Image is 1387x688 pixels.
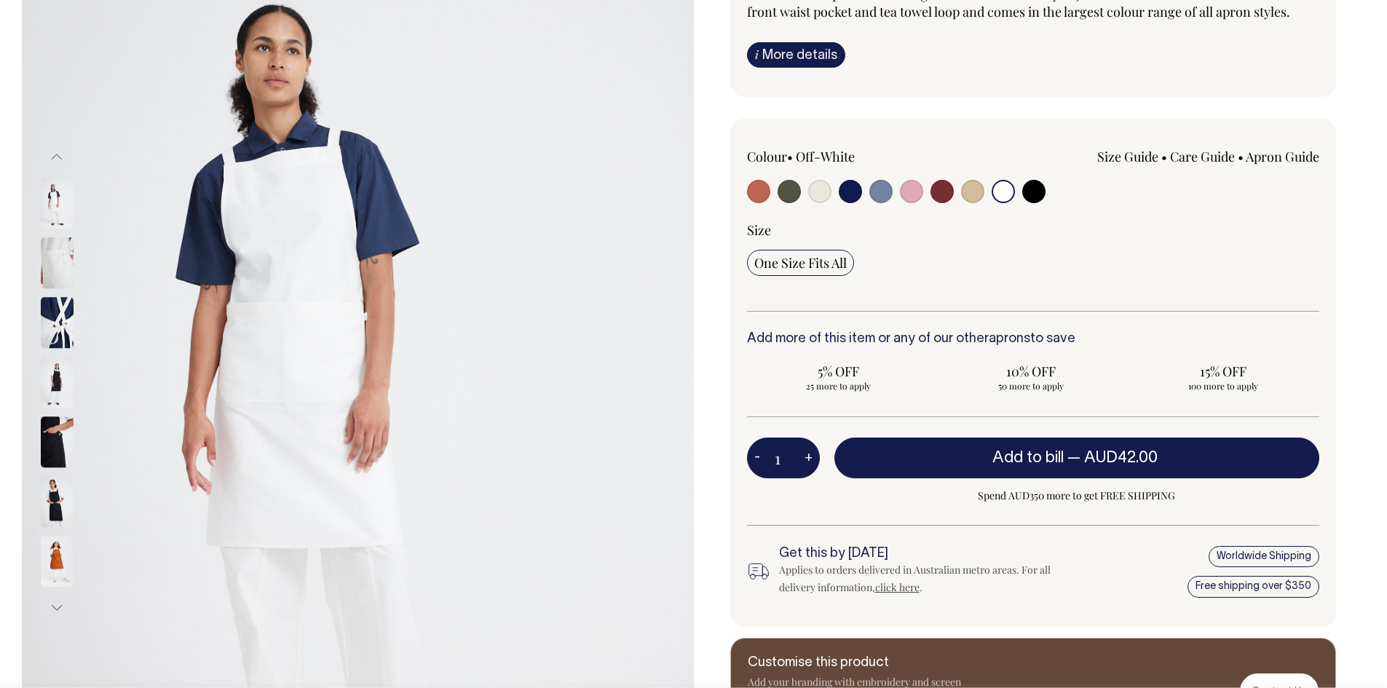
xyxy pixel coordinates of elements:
span: 50 more to apply [947,380,1115,392]
span: 100 more to apply [1139,380,1308,392]
input: One Size Fits All [747,250,854,276]
img: black [41,476,74,527]
button: + [797,443,820,472]
input: 10% OFF 50 more to apply [939,358,1123,396]
h6: Customise this product [748,656,981,671]
span: 10% OFF [947,363,1115,380]
span: AUD42.00 [1084,451,1158,465]
span: 25 more to apply [754,380,923,392]
img: off-white [41,297,74,348]
span: Add to bill [992,451,1064,465]
span: • [1238,148,1244,165]
h6: Add more of this item or any of our other to save [747,332,1320,347]
img: off-white [41,237,74,288]
div: Applies to orders delivered in Australian metro areas. For all delivery information, . [779,561,1060,596]
span: • [1161,148,1167,165]
span: One Size Fits All [754,254,847,272]
button: - [747,443,767,472]
input: 15% OFF 100 more to apply [1131,358,1315,396]
img: Mo Apron [41,357,74,408]
img: off-white [41,178,74,229]
a: click here [875,580,920,594]
h6: Get this by [DATE] [779,547,1060,561]
a: Care Guide [1170,148,1235,165]
span: — [1067,451,1161,465]
a: Size Guide [1097,148,1158,165]
a: Apron Guide [1246,148,1319,165]
button: Add to bill —AUD42.00 [834,438,1320,478]
span: • [787,148,793,165]
button: Previous [46,141,68,173]
label: Off-White [796,148,855,165]
a: aprons [989,333,1030,345]
span: 5% OFF [754,363,923,380]
button: Next [46,591,68,624]
input: 5% OFF 25 more to apply [747,358,930,396]
div: Colour [747,148,976,165]
a: iMore details [747,42,845,68]
img: rust [41,536,74,587]
span: Spend AUD350 more to get FREE SHIPPING [834,487,1320,505]
span: i [755,47,759,62]
span: 15% OFF [1139,363,1308,380]
img: black [41,416,74,467]
div: Size [747,221,1320,239]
